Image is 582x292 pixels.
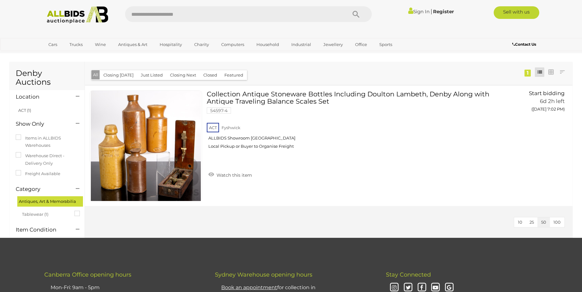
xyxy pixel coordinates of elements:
a: Register [433,9,454,14]
span: Stay Connected [386,271,431,278]
span: 50 [541,220,546,225]
a: Sports [375,39,396,50]
span: | [431,8,432,15]
a: Jewellery [319,39,347,50]
a: Contact Us [512,41,538,48]
a: Collection Antique Stoneware Bottles Including Doulton Lambeth, Denby Along with Antique Travelin... [211,90,486,154]
h4: Show Only [16,121,66,127]
a: Household [252,39,283,50]
label: Warehouse Direct - Delivery Only [16,152,78,167]
a: [GEOGRAPHIC_DATA] [44,50,97,60]
button: 50 [537,217,550,227]
a: Office [351,39,371,50]
a: Watch this item [207,170,254,179]
span: Sydney Warehouse opening hours [215,271,312,278]
a: Computers [217,39,248,50]
span: Watch this item [215,172,252,178]
h4: Location [16,94,66,100]
span: 10 [518,220,522,225]
h4: Item Condition [16,227,66,233]
img: Allbids.com.au [43,6,112,24]
span: 25 [530,220,534,225]
button: 100 [550,217,564,227]
a: Start bidding 6d 2h left ([DATE] 7:02 PM) [496,90,566,115]
a: Sell with us [494,6,539,19]
u: Book an appointment [221,284,277,290]
span: 100 [553,220,561,225]
a: Sign In [408,9,430,14]
button: Just Listed [137,70,167,80]
a: Hospitality [156,39,186,50]
label: Freight Available [16,170,60,177]
div: 1 [524,70,531,77]
a: ACT (1) [18,108,31,113]
div: Antiques, Art & Memorabilia [17,196,83,207]
button: Search [340,6,372,22]
label: Items in ALLBIDS Warehouses [16,135,78,149]
h1: Denby Auctions [16,69,78,86]
a: Cars [44,39,61,50]
button: All [91,70,100,79]
span: Canberra Office opening hours [44,271,131,278]
button: Closing [DATE] [100,70,137,80]
button: Featured [221,70,247,80]
a: Antiques & Art [114,39,151,50]
img: 54597-4a.jpg [91,91,201,201]
a: Wine [91,39,110,50]
a: Charity [190,39,213,50]
a: Industrial [287,39,315,50]
a: Trucks [65,39,87,50]
span: Start bidding [529,90,565,96]
button: Closed [200,70,221,80]
span: Tablewear (1) [22,209,69,218]
h4: Category [16,186,66,192]
b: Contact Us [512,42,536,47]
button: Closing Next [166,70,200,80]
button: 10 [514,217,526,227]
button: 25 [526,217,538,227]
